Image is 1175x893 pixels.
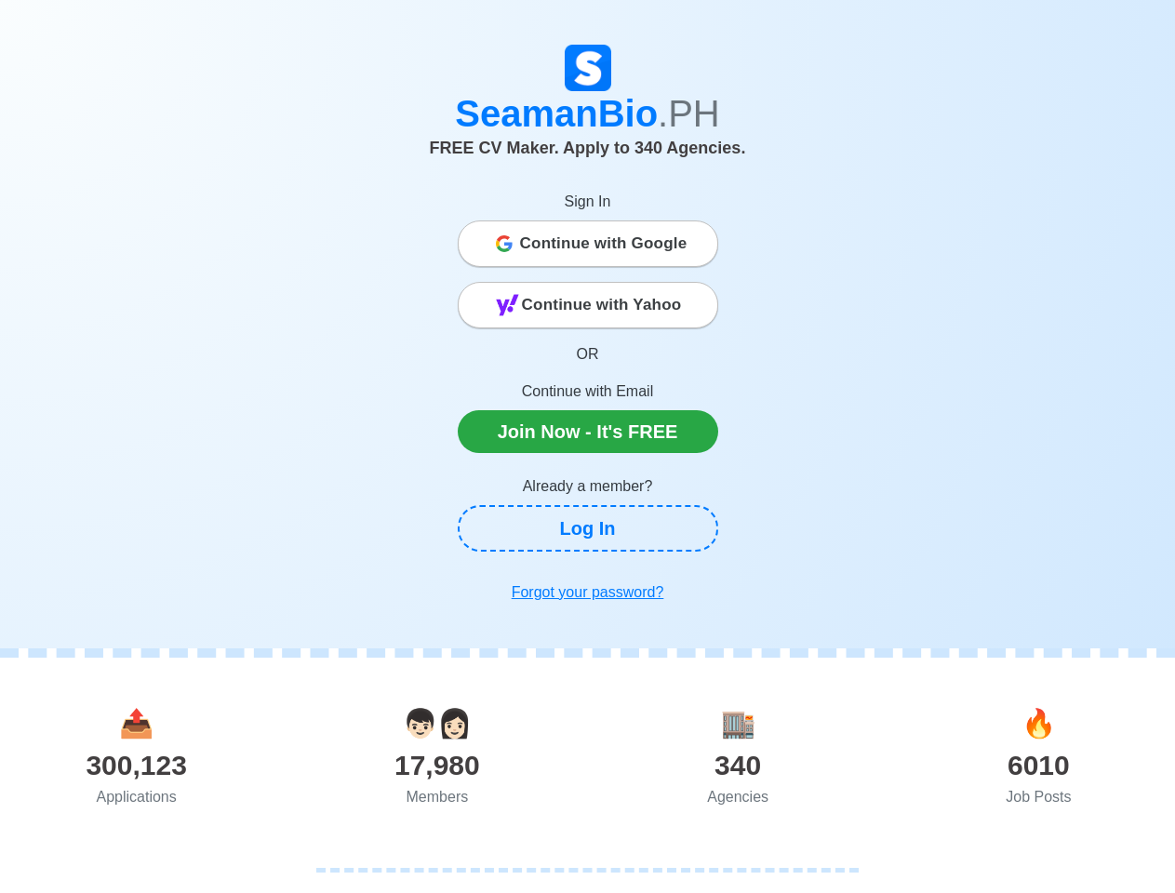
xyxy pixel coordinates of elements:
[458,380,718,403] p: Continue with Email
[458,410,718,453] a: Join Now - It's FREE
[458,191,718,213] p: Sign In
[458,282,718,328] button: Continue with Yahoo
[658,93,720,134] span: .PH
[458,574,718,611] a: Forgot your password?
[588,744,888,786] div: 340
[1021,708,1056,739] span: jobs
[512,584,664,600] u: Forgot your password?
[522,287,682,324] span: Continue with Yahoo
[565,45,611,91] img: Logo
[458,220,718,267] button: Continue with Google
[588,786,888,808] div: Agencies
[403,708,472,739] span: users
[430,139,746,157] span: FREE CV Maker. Apply to 340 Agencies.
[458,505,718,552] a: Log In
[287,744,587,786] div: 17,980
[287,786,587,808] div: Members
[458,475,718,498] p: Already a member?
[72,91,1104,136] h1: SeamanBio
[458,343,718,366] p: OR
[119,708,154,739] span: applications
[721,708,755,739] span: agencies
[520,225,688,262] span: Continue with Google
